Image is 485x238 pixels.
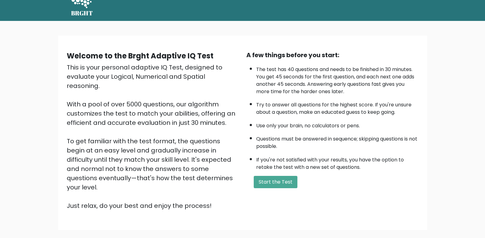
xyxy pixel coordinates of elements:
button: Start the Test [254,176,297,188]
li: Questions must be answered in sequence; skipping questions is not possible. [256,132,419,150]
li: Try to answer all questions for the highest score. If you're unsure about a question, make an edu... [256,98,419,116]
div: A few things before you start: [246,50,419,60]
b: Welcome to the Brght Adaptive IQ Test [67,51,213,61]
li: Use only your brain, no calculators or pens. [256,119,419,129]
li: The test has 40 questions and needs to be finished in 30 minutes. You get 45 seconds for the firs... [256,63,419,95]
h5: BRGHT [71,10,93,17]
li: If you're not satisfied with your results, you have the option to retake the test with a new set ... [256,153,419,171]
div: This is your personal adaptive IQ Test, designed to evaluate your Logical, Numerical and Spatial ... [67,63,239,210]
